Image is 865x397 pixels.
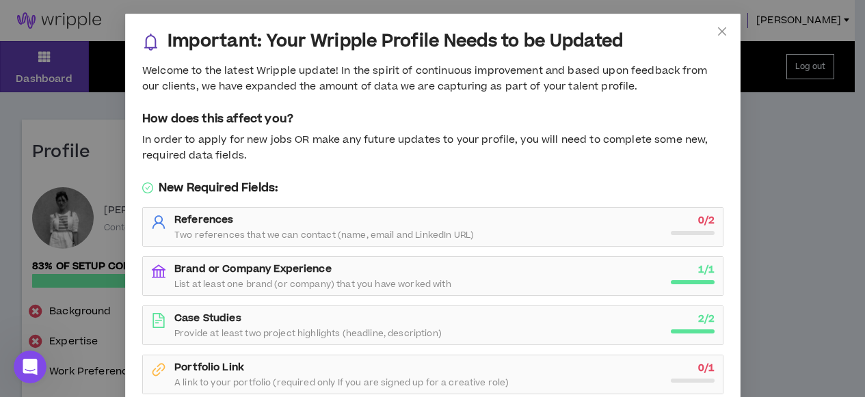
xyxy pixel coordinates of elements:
[174,230,474,241] span: Two references that we can contact (name, email and LinkedIn URL)
[174,279,451,290] span: List at least one brand (or company) that you have worked with
[174,262,332,276] strong: Brand or Company Experience
[174,311,241,325] strong: Case Studies
[697,361,714,375] strong: 0 / 1
[174,213,233,227] strong: References
[142,182,153,193] span: check-circle
[151,264,166,279] span: bank
[142,133,723,163] div: In order to apply for new jobs OR make any future updates to your profile, you will need to compl...
[697,213,714,228] strong: 0 / 2
[168,31,623,53] h3: Important: Your Wripple Profile Needs to be Updated
[174,328,442,339] span: Provide at least two project highlights (headline, description)
[151,362,166,377] span: link
[142,33,159,51] span: bell
[717,26,728,37] span: close
[151,313,166,328] span: file-text
[704,14,741,51] button: Close
[174,360,244,374] strong: Portfolio Link
[151,215,166,230] span: user
[142,111,723,127] h5: How does this affect you?
[697,262,714,277] strong: 1 / 1
[142,64,723,94] div: Welcome to the latest Wripple update! In the spirit of continuous improvement and based upon feed...
[697,312,714,326] strong: 2 / 2
[14,351,46,383] iframe: Intercom live chat
[174,377,509,388] span: A link to your portfolio (required only If you are signed up for a creative role)
[142,180,723,196] h5: New Required Fields:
